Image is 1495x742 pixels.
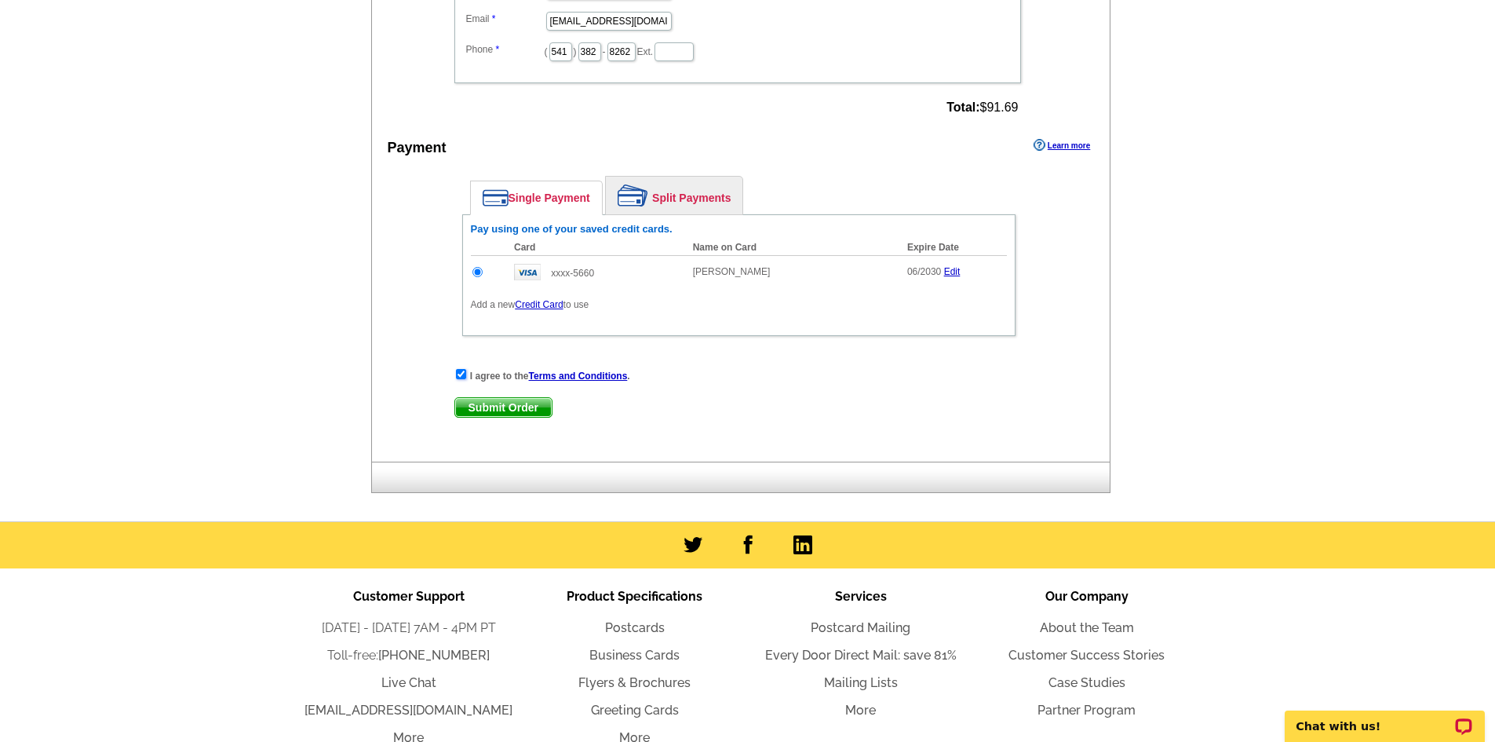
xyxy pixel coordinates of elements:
[529,371,628,382] a: Terms and Conditions
[824,675,898,690] a: Mailing Lists
[1034,139,1090,152] a: Learn more
[515,299,563,310] a: Credit Card
[1037,703,1136,718] a: Partner Program
[618,185,648,207] img: split-payment.png
[466,12,545,26] label: Email
[567,589,702,604] span: Product Specifications
[551,268,594,279] span: xxxx-5660
[907,266,941,277] span: 06/2030
[811,620,910,635] a: Postcard Mailing
[1040,620,1134,635] a: About the Team
[471,223,1007,236] h6: Pay using one of your saved credit cards.
[606,177,742,214] a: Split Payments
[378,648,490,663] a: [PHONE_NUMBER]
[296,646,522,665] li: Toll-free:
[304,703,512,718] a: [EMAIL_ADDRESS][DOMAIN_NAME]
[462,38,1013,63] dd: ( ) - Ext.
[589,648,680,663] a: Business Cards
[578,675,691,690] a: Flyers & Brochures
[514,264,541,280] img: visa.gif
[1008,648,1165,663] a: Customer Success Stories
[388,137,447,159] div: Payment
[946,101,1018,115] span: $91.69
[944,266,961,277] a: Edit
[685,239,899,256] th: Name on Card
[845,703,876,718] a: More
[506,239,685,256] th: Card
[693,266,771,277] span: [PERSON_NAME]
[1048,675,1125,690] a: Case Studies
[455,398,552,417] span: Submit Order
[471,181,602,214] a: Single Payment
[296,619,522,638] li: [DATE] - [DATE] 7AM - 4PM PT
[353,589,465,604] span: Customer Support
[471,298,1007,312] p: Add a new to use
[483,189,509,207] img: single-payment.png
[835,589,887,604] span: Services
[605,620,665,635] a: Postcards
[899,239,1007,256] th: Expire Date
[946,101,979,114] strong: Total:
[381,675,436,690] a: Live Chat
[1274,693,1495,742] iframe: LiveChat chat widget
[1045,589,1129,604] span: Our Company
[765,648,957,663] a: Every Door Direct Mail: save 81%
[470,371,630,382] strong: I agree to the .
[466,42,545,57] label: Phone
[591,703,679,718] a: Greeting Cards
